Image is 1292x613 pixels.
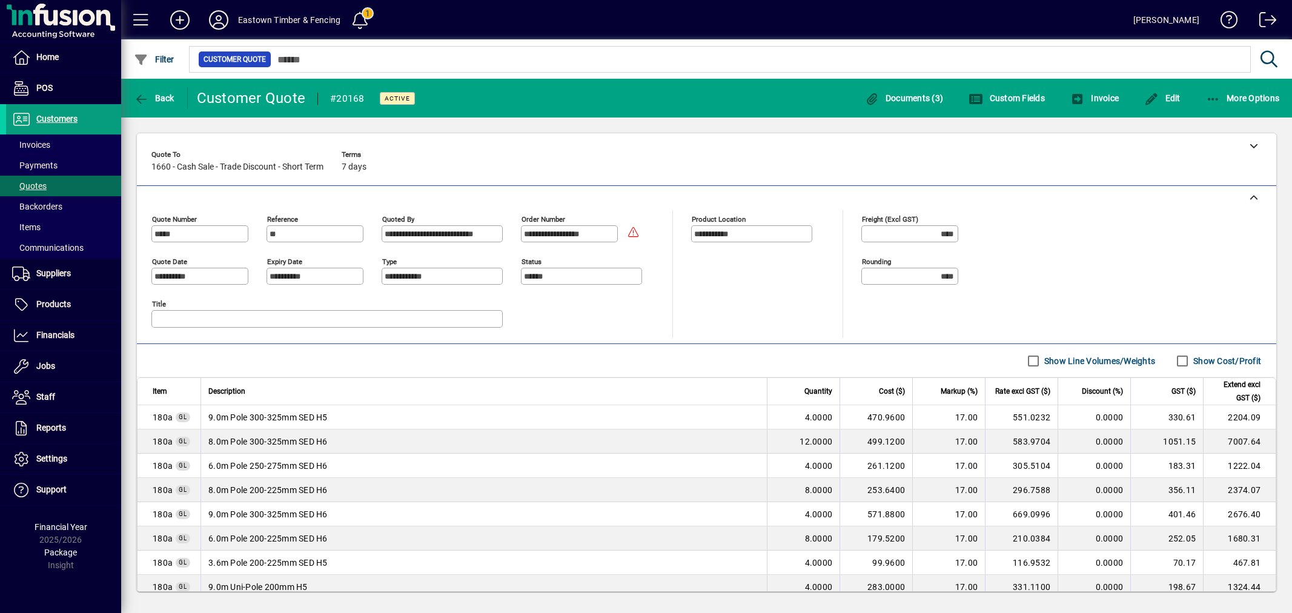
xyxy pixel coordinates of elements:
mat-label: Order number [522,215,565,224]
button: More Options [1203,87,1283,109]
td: 330.61 [1130,405,1203,429]
td: 183.31 [1130,454,1203,478]
span: 4.0000 [805,581,833,593]
a: Jobs [6,351,121,382]
td: 252.05 [1130,526,1203,551]
td: 0.0000 [1058,502,1130,526]
a: Communications [6,237,121,258]
label: Show Cost/Profit [1191,355,1261,367]
span: 3.6m Pole 200-225mm SED H5 [208,557,328,569]
span: 12.0000 [800,436,832,448]
td: 0.0000 [1058,478,1130,502]
td: 253.6400 [840,478,912,502]
span: GL [179,535,187,542]
span: 4.0000 [805,557,833,569]
div: 583.9704 [993,436,1050,448]
span: More Options [1206,93,1280,103]
span: GST ($) [1171,385,1196,398]
a: Support [6,475,121,505]
td: 283.0000 [840,575,912,599]
span: Products [36,299,71,309]
a: Backorders [6,196,121,217]
td: 499.1200 [840,429,912,454]
span: Sales - Roundwood [153,532,173,545]
a: Knowledge Base [1211,2,1238,42]
mat-label: Type [382,257,397,266]
span: Back [134,93,174,103]
button: Add [161,9,199,31]
span: Suppliers [36,268,71,278]
td: 179.5200 [840,526,912,551]
mat-label: Rounding [862,257,891,266]
span: 8.0m Pole 200-225mm SED H6 [208,484,328,496]
span: Item [153,385,167,398]
div: [PERSON_NAME] [1133,10,1199,30]
span: Invoice [1070,93,1119,103]
a: POS [6,73,121,104]
span: Sales - Roundwood [153,411,173,423]
button: Back [131,87,177,109]
span: Rate excl GST ($) [995,385,1050,398]
td: 17.00 [912,405,985,429]
mat-label: Reference [267,215,298,224]
a: Suppliers [6,259,121,289]
span: GL [179,414,187,420]
span: Items [12,222,41,232]
span: 8.0m Pole 300-325mm SED H6 [208,436,328,448]
span: Documents (3) [864,93,943,103]
td: 2204.09 [1203,405,1276,429]
app-page-header-button: Back [121,87,188,109]
div: Customer Quote [197,88,306,108]
div: 296.7588 [993,484,1050,496]
td: 17.00 [912,526,985,551]
div: 116.9532 [993,557,1050,569]
span: 9.0m Uni-Pole 200mm H5 [208,581,308,593]
div: 669.0996 [993,508,1050,520]
span: Sales - Roundwood [153,508,173,520]
td: 17.00 [912,429,985,454]
a: Quotes [6,176,121,196]
span: Custom Fields [969,93,1045,103]
td: 571.8800 [840,502,912,526]
button: Invoice [1067,87,1122,109]
button: Custom Fields [966,87,1048,109]
a: Invoices [6,134,121,155]
td: 1051.15 [1130,429,1203,454]
span: 9.0m Pole 300-325mm SED H6 [208,508,328,520]
span: Quantity [804,385,832,398]
mat-label: Freight (excl GST) [862,215,918,224]
td: 401.46 [1130,502,1203,526]
mat-label: Quoted by [382,215,414,224]
span: Cost ($) [879,385,905,398]
div: Eastown Timber & Fencing [238,10,340,30]
span: Jobs [36,361,55,371]
td: 0.0000 [1058,526,1130,551]
span: Invoices [12,140,50,150]
a: Home [6,42,121,73]
td: 198.67 [1130,575,1203,599]
span: Backorders [12,202,62,211]
span: Payments [12,161,58,170]
span: Support [36,485,67,494]
mat-label: Status [522,257,542,266]
a: Reports [6,413,121,443]
span: Markup (%) [941,385,978,398]
span: Sales - Roundwood [153,460,173,472]
div: 551.0232 [993,411,1050,423]
a: Financials [6,320,121,351]
td: 2374.07 [1203,478,1276,502]
td: 261.1200 [840,454,912,478]
td: 1680.31 [1203,526,1276,551]
span: Customers [36,114,78,124]
span: Extend excl GST ($) [1211,378,1261,405]
td: 356.11 [1130,478,1203,502]
div: 210.0384 [993,532,1050,545]
td: 17.00 [912,575,985,599]
span: 8.0000 [805,532,833,545]
span: GL [179,511,187,517]
span: GL [179,486,187,493]
mat-label: Quote date [152,257,187,266]
td: 0.0000 [1058,429,1130,454]
span: GL [179,462,187,469]
span: Package [44,548,77,557]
